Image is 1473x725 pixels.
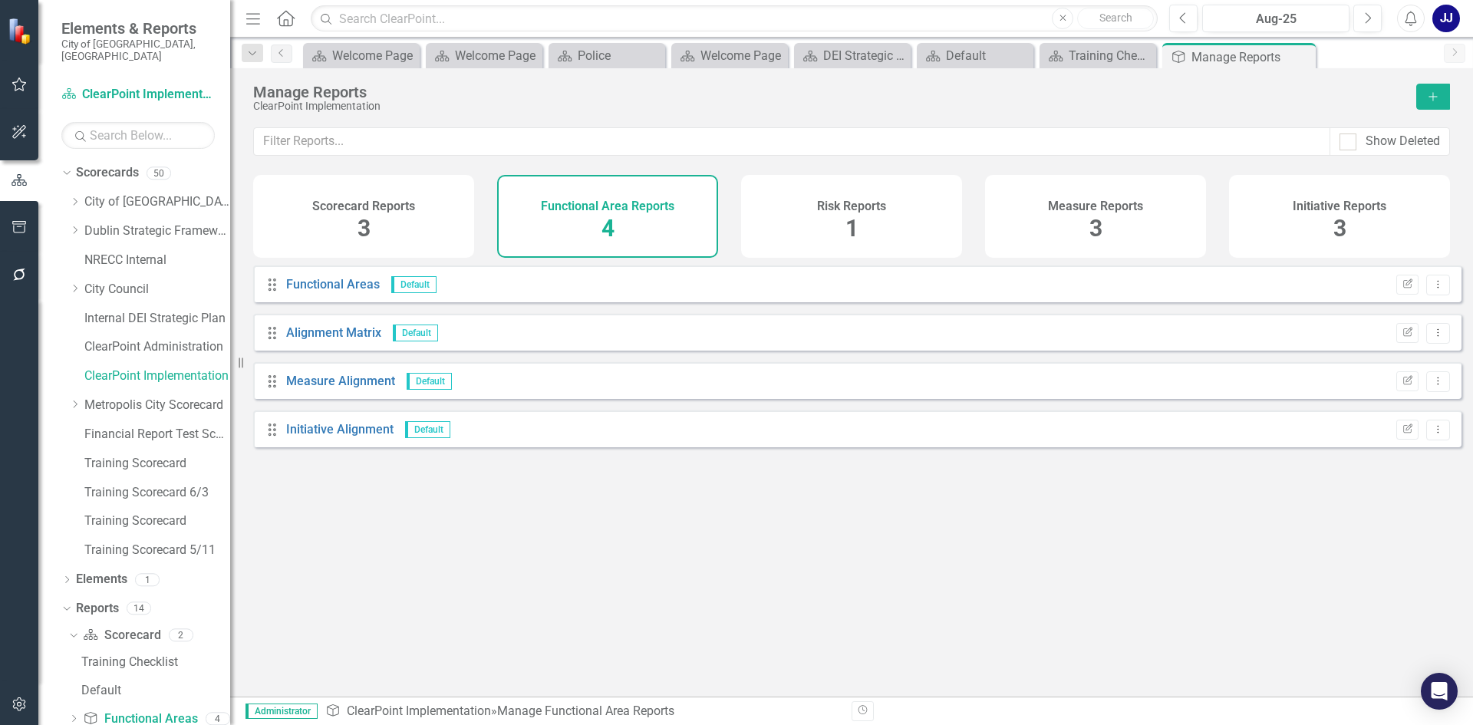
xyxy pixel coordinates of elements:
div: 2 [169,629,193,642]
a: City Council [84,281,230,298]
a: Metropolis City Scorecard [84,397,230,414]
h4: Functional Area Reports [541,199,674,213]
span: 1 [845,215,858,242]
a: Default [921,46,1030,65]
span: Default [393,325,438,341]
a: Welcome Page [307,46,416,65]
span: Elements & Reports [61,19,215,38]
div: Police [578,46,661,65]
a: Internal DEI Strategic Plan [84,310,230,328]
input: Search Below... [61,122,215,149]
span: Default [391,276,437,293]
span: Default [407,373,452,390]
div: Welcome Page [332,46,416,65]
a: Functional Areas [286,277,380,292]
span: 3 [358,215,371,242]
div: DEI Strategic Plan [823,46,907,65]
a: Training Checklist [77,650,230,674]
h4: Scorecard Reports [312,199,415,213]
a: Training Scorecard [84,455,230,473]
a: Elements [76,571,127,588]
h4: Initiative Reports [1293,199,1386,213]
a: Financial Report Test Scorecard [84,426,230,443]
a: City of [GEOGRAPHIC_DATA], [GEOGRAPHIC_DATA] [84,193,230,211]
span: 3 [1333,215,1346,242]
div: Default [946,46,1030,65]
div: Welcome Page [700,46,784,65]
a: Police [552,46,661,65]
div: Training Checklist [81,655,230,669]
a: DEI Strategic Plan [798,46,907,65]
a: Welcome Page [675,46,784,65]
input: Search ClearPoint... [311,5,1158,32]
a: Welcome Page [430,46,539,65]
div: 50 [147,166,171,180]
a: Dublin Strategic Framework [84,222,230,240]
a: Measure Alignment [286,374,395,388]
span: Search [1099,12,1132,24]
span: 3 [1089,215,1102,242]
div: ClearPoint Implementation [253,101,1401,112]
h4: Risk Reports [817,199,886,213]
button: Aug-25 [1202,5,1349,32]
div: Aug-25 [1208,10,1344,28]
div: » Manage Functional Area Reports [325,703,840,720]
span: 4 [601,215,615,242]
span: Default [405,421,450,438]
a: ClearPoint Implementation [84,367,230,385]
div: Welcome Page [455,46,539,65]
img: ClearPoint Strategy [8,18,35,44]
div: 4 [206,712,230,725]
a: Alignment Matrix [286,325,381,340]
button: Search [1077,8,1154,29]
div: Manage Reports [1191,48,1312,67]
div: 1 [135,573,160,586]
input: Filter Reports... [253,127,1330,156]
a: ClearPoint Implementation [61,86,215,104]
a: ClearPoint Administration [84,338,230,356]
a: Training Scorecard 5/11 [84,542,230,559]
span: Administrator [245,704,318,719]
div: Default [81,684,230,697]
a: NRECC Internal [84,252,230,269]
a: Training Scorecard 6/3 [84,484,230,502]
button: JJ [1432,5,1460,32]
div: 14 [127,602,151,615]
div: Show Deleted [1366,133,1440,150]
h4: Measure Reports [1048,199,1143,213]
a: Reports [76,600,119,618]
a: Training Scorecard [84,512,230,530]
a: Scorecard [83,627,160,644]
a: Default [77,678,230,703]
small: City of [GEOGRAPHIC_DATA], [GEOGRAPHIC_DATA] [61,38,215,63]
div: Training Checklist [1069,46,1152,65]
a: Scorecards [76,164,139,182]
div: Open Intercom Messenger [1421,673,1458,710]
a: Initiative Alignment [286,422,394,437]
div: Manage Reports [253,84,1401,101]
a: Training Checklist [1043,46,1152,65]
a: ClearPoint Implementation [347,704,491,718]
